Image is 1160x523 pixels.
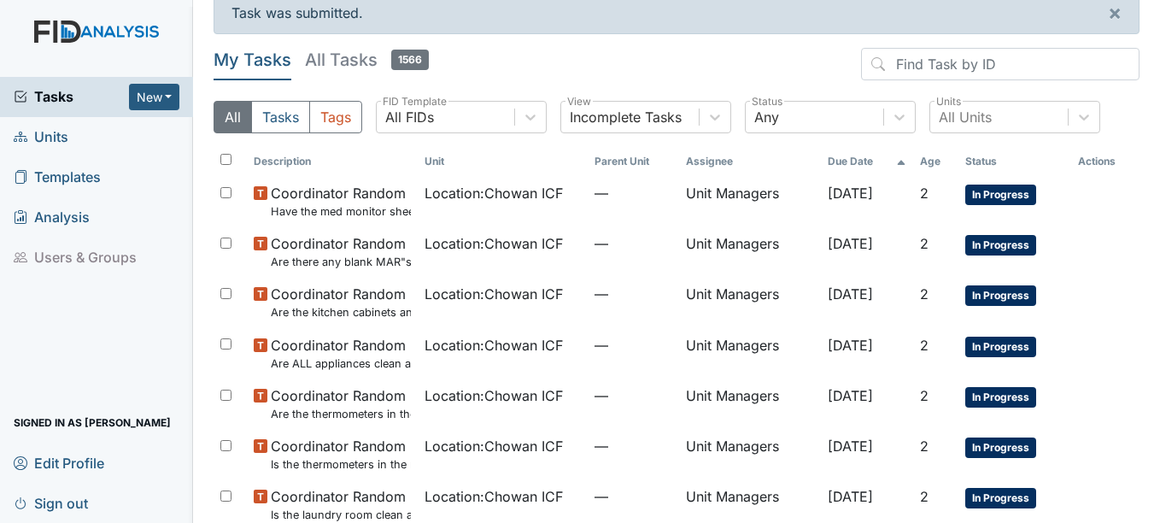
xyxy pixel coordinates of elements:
span: [DATE] [828,185,873,202]
span: In Progress [965,185,1036,205]
span: In Progress [965,387,1036,408]
th: Toggle SortBy [588,147,679,176]
span: Sign out [14,490,88,516]
span: Coordinator Random Are ALL appliances clean and working properly? [271,335,411,372]
small: Are ALL appliances clean and working properly? [271,356,411,372]
td: Unit Managers [679,226,821,277]
span: 2 [920,337,929,354]
span: 1566 [391,50,429,70]
span: In Progress [965,438,1036,458]
span: — [595,335,672,356]
span: Location : Chowan ICF [425,436,563,456]
th: Actions [1071,147,1139,176]
td: Unit Managers [679,328,821,379]
td: Unit Managers [679,429,821,479]
span: 2 [920,488,929,505]
span: — [595,284,672,304]
span: [DATE] [828,337,873,354]
span: Units [14,124,68,150]
span: [DATE] [828,488,873,505]
span: Coordinator Random Is the laundry room clean and in good repair? [271,486,411,523]
th: Toggle SortBy [418,147,589,176]
button: Tasks [251,101,310,133]
button: All [214,101,252,133]
small: Are there any blank MAR"s [271,254,411,270]
small: Have the med monitor sheets been filled out? [271,203,411,220]
span: In Progress [965,235,1036,256]
span: Location : Chowan ICF [425,233,563,254]
span: Location : Chowan ICF [425,284,563,304]
span: Location : Chowan ICF [425,183,563,203]
span: In Progress [965,337,1036,357]
span: Location : Chowan ICF [425,486,563,507]
span: Coordinator Random Are the thermometers in the freezer reading between 0 degrees and 10 degrees? [271,385,411,422]
td: Unit Managers [679,379,821,429]
span: Coordinator Random Are the kitchen cabinets and floors clean? [271,284,411,320]
span: 2 [920,285,929,303]
span: — [595,385,672,406]
span: — [595,233,672,254]
span: Location : Chowan ICF [425,335,563,356]
span: In Progress [965,285,1036,306]
span: 2 [920,438,929,455]
span: [DATE] [828,285,873,303]
span: — [595,183,672,203]
th: Toggle SortBy [247,147,418,176]
span: 2 [920,387,929,404]
div: Any [754,107,779,127]
span: [DATE] [828,235,873,252]
span: In Progress [965,488,1036,508]
h5: All Tasks [305,48,429,72]
td: Unit Managers [679,277,821,327]
small: Are the kitchen cabinets and floors clean? [271,304,411,320]
small: Is the thermometers in the refrigerator reading between 34 degrees and 40 degrees? [271,456,411,473]
span: — [595,436,672,456]
span: Edit Profile [14,450,104,476]
button: Tags [309,101,362,133]
span: Signed in as [PERSON_NAME] [14,409,171,436]
span: 2 [920,185,929,202]
input: Toggle All Rows Selected [220,154,231,165]
span: [DATE] [828,438,873,455]
th: Toggle SortBy [958,147,1071,176]
td: Unit Managers [679,176,821,226]
span: — [595,486,672,507]
input: Find Task by ID [861,48,1139,80]
button: New [129,84,180,110]
span: [DATE] [828,387,873,404]
th: Assignee [679,147,821,176]
small: Are the thermometers in the freezer reading between 0 degrees and 10 degrees? [271,406,411,422]
a: Tasks [14,86,129,107]
div: All Units [939,107,992,127]
h5: My Tasks [214,48,291,72]
span: Coordinator Random Is the thermometers in the refrigerator reading between 34 degrees and 40 degr... [271,436,411,473]
div: Type filter [214,101,362,133]
span: Templates [14,164,101,191]
div: Incomplete Tasks [570,107,682,127]
th: Toggle SortBy [821,147,913,176]
span: 2 [920,235,929,252]
span: Analysis [14,204,90,231]
span: Coordinator Random Are there any blank MAR"s [271,233,411,270]
span: Location : Chowan ICF [425,385,563,406]
span: Coordinator Random Have the med monitor sheets been filled out? [271,183,411,220]
div: All FIDs [385,107,434,127]
small: Is the laundry room clean and in good repair? [271,507,411,523]
th: Toggle SortBy [913,147,958,176]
